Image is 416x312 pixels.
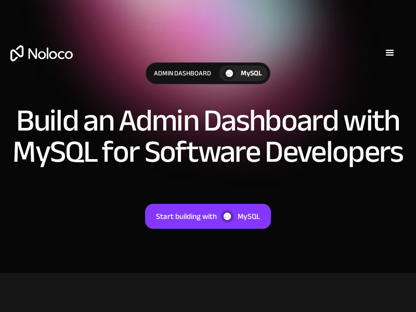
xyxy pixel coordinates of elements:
[238,210,260,223] div: MySQL
[156,210,217,223] div: Start building with
[10,105,406,167] h1: Build an Admin Dashboard with MySQL for Software Developers
[145,204,271,229] a: Start building withMySQL
[374,37,406,69] div: menu
[10,45,73,61] a: home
